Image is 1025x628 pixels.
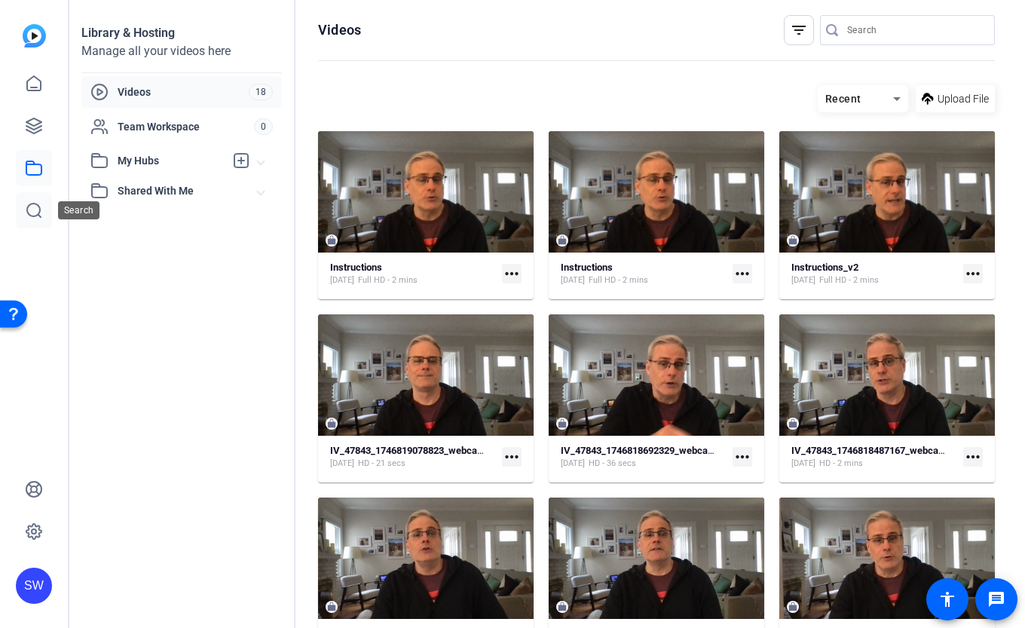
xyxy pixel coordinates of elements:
strong: Instructions_v2 [791,262,858,273]
span: [DATE] [791,458,815,470]
a: Instructions[DATE]Full HD - 2 mins [561,262,727,286]
span: Videos [118,84,249,100]
span: Shared With Me [118,183,258,199]
div: SW [16,568,52,604]
a: IV_47843_1746818692329_webcam[DATE]HD - 36 secs [561,445,727,470]
span: Team Workspace [118,119,254,134]
h1: Videos [318,21,361,39]
img: blue-gradient.svg [23,24,46,47]
button: Upload File [916,85,995,112]
input: Search [847,21,983,39]
span: Full HD - 2 mins [589,274,648,286]
span: Full HD - 2 mins [819,274,879,286]
span: HD - 36 secs [589,458,636,470]
a: Instructions_v2[DATE]Full HD - 2 mins [791,262,957,286]
mat-icon: message [987,590,1005,608]
span: 0 [254,118,273,135]
mat-expansion-panel-header: Shared With Me [81,176,282,206]
mat-icon: more_horiz [963,447,983,467]
span: HD - 21 secs [358,458,405,470]
a: IV_47843_1746818487167_webcam[DATE]HD - 2 mins [791,445,957,470]
strong: Instructions [561,262,613,273]
a: Instructions[DATE]Full HD - 2 mins [330,262,496,286]
span: [DATE] [791,274,815,286]
strong: Instructions [330,262,382,273]
strong: IV_47843_1746818487167_webcam [791,445,947,456]
strong: IV_47843_1746818692329_webcam [561,445,716,456]
span: HD - 2 mins [819,458,863,470]
div: Search [58,201,99,219]
mat-icon: filter_list [790,21,808,39]
mat-icon: more_horiz [502,447,522,467]
mat-expansion-panel-header: My Hubs [81,146,282,176]
div: Manage all your videos here [81,42,282,60]
mat-icon: more_horiz [502,264,522,283]
mat-icon: more_horiz [733,447,752,467]
mat-icon: more_horiz [733,264,752,283]
span: [DATE] [561,458,585,470]
div: Library & Hosting [81,24,282,42]
strong: IV_47843_1746819078823_webcam [330,445,485,456]
span: My Hubs [118,153,225,169]
span: [DATE] [330,458,354,470]
mat-icon: more_horiz [963,264,983,283]
span: [DATE] [561,274,585,286]
mat-icon: accessibility [938,590,956,608]
span: 18 [249,84,273,100]
span: Recent [825,93,861,105]
span: Upload File [938,91,989,107]
span: [DATE] [330,274,354,286]
span: Full HD - 2 mins [358,274,418,286]
a: IV_47843_1746819078823_webcam[DATE]HD - 21 secs [330,445,496,470]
